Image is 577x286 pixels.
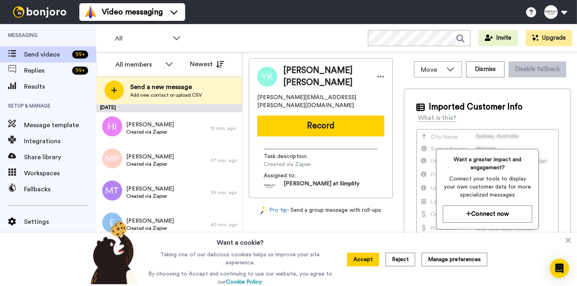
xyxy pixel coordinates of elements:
span: [PERSON_NAME] [PERSON_NAME] [283,65,369,89]
span: Video messaging [102,6,163,18]
div: What is this? [418,113,456,123]
span: Message template [24,120,96,130]
button: Upgrade [526,30,572,46]
div: 99 + [72,67,88,75]
span: Send videos [24,50,69,59]
img: mp.png [102,148,122,168]
div: [DATE] [96,104,242,112]
h3: Want a cookie? [217,233,264,247]
span: Task description : [264,152,320,160]
span: Imported Customer Info [429,101,523,113]
img: magic-wand.svg [260,206,268,215]
span: Integrations [24,136,96,146]
img: mt.png [102,181,122,201]
img: vm-color.svg [84,6,97,18]
img: bj-logo-header-white.svg [10,6,70,18]
button: Disable fallback [508,61,566,77]
div: 19 min. ago [210,125,238,132]
button: Dismiss [466,61,504,77]
span: Move [421,65,442,75]
p: Taking one of our delicious cookies helps us improve your site experience. [146,251,334,267]
a: Cookie Policy [226,279,262,285]
span: Created via Zapier [126,225,174,231]
span: Assigned to: [264,172,320,180]
span: Add new contact or upload CSV [130,92,202,98]
div: - Send a group message with roll-ups [249,206,393,215]
span: Connect your tools to display your own customer data for more specialized messages [443,175,532,199]
div: 37 min. ago [210,157,238,164]
span: Send a new message [130,82,202,92]
span: [PERSON_NAME] [126,217,174,225]
span: All [115,34,169,43]
span: [PERSON_NAME] at Simplify [284,180,359,192]
img: Image of Yocheved Krems Frischman [257,67,277,87]
span: Created via Zapier [126,193,174,199]
span: Created via Zapier [264,160,340,168]
span: Want a greater impact and engagement? [443,156,532,172]
button: Record [257,116,384,136]
img: d68a98d3-f47b-4afc-a0d4-3a8438d4301f-1535983152.jpg [264,180,276,192]
button: Connect now [443,205,532,223]
span: Share library [24,152,96,162]
img: hi.png [102,116,122,136]
button: Invite [478,30,518,46]
span: Replies [24,66,69,75]
span: [PERSON_NAME] [126,121,174,129]
span: Workspaces [24,168,96,178]
span: Results [24,82,96,91]
span: Fallbacks [24,185,96,194]
div: Open Intercom Messenger [550,259,569,278]
button: Reject [385,253,415,266]
button: Newest [184,56,230,72]
div: All members [115,60,161,69]
span: [PERSON_NAME] [126,153,174,161]
span: [PERSON_NAME] [126,185,174,193]
div: 99 + [72,51,88,59]
button: Manage preferences [422,253,487,266]
span: [PERSON_NAME][EMAIL_ADDRESS][PERSON_NAME][DOMAIN_NAME] [257,93,384,110]
img: bear-with-cookie.png [83,220,143,284]
button: Accept [347,253,379,266]
a: Pro tip [260,206,287,215]
div: 39 min. ago [210,189,238,196]
div: 40 min. ago [210,221,238,228]
p: By choosing to Accept and continuing to use our website, you agree to our . [146,270,334,286]
span: Settings [24,217,96,227]
span: Created via Zapier [126,129,174,135]
img: e.png [102,213,122,233]
span: Created via Zapier [126,161,174,167]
